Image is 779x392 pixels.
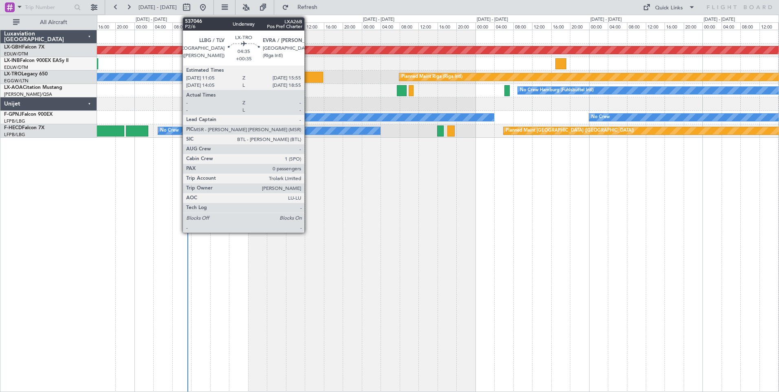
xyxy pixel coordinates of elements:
span: LX-TRO [4,72,22,77]
div: 12:00 [418,22,437,30]
div: 08:00 [627,22,646,30]
a: LFPB/LBG [4,118,25,124]
div: Planned Maint Riga (Riga Intl) [401,71,462,83]
span: F-HECD [4,126,22,130]
a: LX-TROLegacy 650 [4,72,48,77]
div: 20:00 [115,22,134,30]
div: 08:00 [513,22,532,30]
div: 00:00 [362,22,381,30]
div: 12:00 [532,22,551,30]
span: LX-GBH [4,45,22,50]
div: 20:00 [570,22,589,30]
span: All Aircraft [21,20,86,25]
span: [DATE] - [DATE] [139,4,177,11]
div: 00:00 [702,22,721,30]
div: 08:00 [172,22,191,30]
a: F-GPNJFalcon 900EX [4,112,53,117]
div: Planned Maint [GEOGRAPHIC_DATA] ([GEOGRAPHIC_DATA]) [506,125,634,137]
div: 12:00 [646,22,665,30]
a: LX-GBHFalcon 7X [4,45,44,50]
div: [DATE] - [DATE] [590,16,622,23]
a: EGGW/LTN [4,78,29,84]
button: Quick Links [639,1,699,14]
div: 00:00 [134,22,153,30]
div: [DATE] - [DATE] [136,16,167,23]
a: EDLW/DTM [4,51,28,57]
div: [DATE] - [DATE] [363,16,394,23]
span: Refresh [290,4,325,10]
div: 08:00 [740,22,759,30]
div: [DATE] - [DATE] [477,16,508,23]
div: 00:00 [589,22,608,30]
span: LX-INB [4,58,20,63]
div: 16:00 [324,22,343,30]
div: 20:00 [456,22,475,30]
div: Quick Links [655,4,683,12]
div: 00:00 [248,22,267,30]
div: 08:00 [400,22,418,30]
a: F-HECDFalcon 7X [4,126,44,130]
a: [PERSON_NAME]/QSA [4,91,52,97]
div: No Crew Hamburg (Fuhlsbuttel Intl) [520,84,594,97]
div: 16:00 [210,22,229,30]
div: 16:00 [665,22,683,30]
span: LX-AOA [4,85,23,90]
div: [DATE] - [DATE] [704,16,735,23]
div: 12:00 [305,22,323,30]
div: 16:00 [551,22,570,30]
div: 20:00 [684,22,702,30]
div: 04:00 [153,22,172,30]
a: LX-AOACitation Mustang [4,85,62,90]
input: Trip Number [25,1,72,13]
div: 04:00 [608,22,627,30]
div: No Crew [160,125,179,137]
span: F-GPNJ [4,112,22,117]
div: [DATE] - [DATE] [249,16,281,23]
div: No Crew [212,111,231,123]
div: 20:00 [343,22,361,30]
div: 16:00 [97,22,115,30]
div: 04:00 [494,22,513,30]
a: LX-INBFalcon 900EX EASy II [4,58,68,63]
div: 04:00 [722,22,740,30]
button: Refresh [278,1,327,14]
div: No Crew [591,111,610,123]
div: 00:00 [475,22,494,30]
a: EDLW/DTM [4,64,28,70]
button: All Aircraft [9,16,88,29]
div: 04:00 [267,22,286,30]
div: 08:00 [286,22,305,30]
div: 16:00 [438,22,456,30]
div: 04:00 [381,22,399,30]
div: 12:00 [191,22,210,30]
div: 20:00 [229,22,248,30]
a: LFPB/LBG [4,132,25,138]
div: 12:00 [759,22,778,30]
